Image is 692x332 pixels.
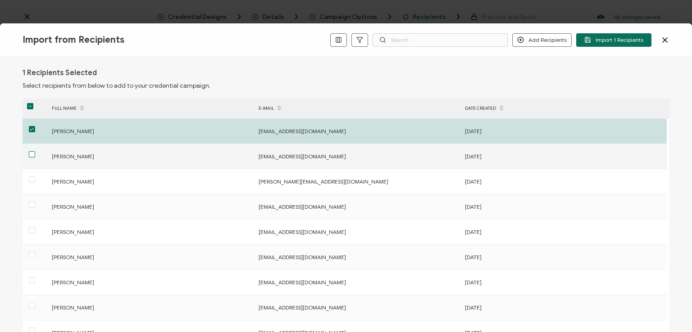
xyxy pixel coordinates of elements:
[52,229,94,235] span: [PERSON_NAME]
[23,34,124,45] span: Import from Recipients
[23,68,97,77] h1: 1 Recipients Selected
[465,229,482,235] span: [DATE]
[259,229,346,235] span: [EMAIL_ADDRESS][DOMAIN_NAME]
[52,279,94,286] span: [PERSON_NAME]
[647,289,692,332] iframe: Chat Widget
[259,304,346,311] span: [EMAIL_ADDRESS][DOMAIN_NAME]
[465,153,482,160] span: [DATE]
[52,304,94,311] span: [PERSON_NAME]
[465,254,482,260] span: [DATE]
[259,279,346,286] span: [EMAIL_ADDRESS][DOMAIN_NAME]
[465,203,482,210] span: [DATE]
[52,153,94,160] span: [PERSON_NAME]
[465,304,482,311] span: [DATE]
[576,33,651,47] button: Import 1 Recipients
[259,128,346,135] span: [EMAIL_ADDRESS][DOMAIN_NAME]
[259,203,346,210] span: [EMAIL_ADDRESS][DOMAIN_NAME]
[460,101,667,116] div: DATE CREATED
[23,82,210,90] span: Select recipients from below to add to your credential campaign.
[52,254,94,260] span: [PERSON_NAME]
[465,279,482,286] span: [DATE]
[584,36,643,43] span: Import 1 Recipients
[52,203,94,210] span: [PERSON_NAME]
[52,178,94,185] span: [PERSON_NAME]
[259,178,388,185] span: [PERSON_NAME][EMAIL_ADDRESS][DOMAIN_NAME]
[465,178,482,185] span: [DATE]
[259,254,346,260] span: [EMAIL_ADDRESS][DOMAIN_NAME]
[373,33,508,47] input: Search
[254,101,460,116] div: E-MAIL
[47,101,254,116] div: FULL NAME
[465,128,482,135] span: [DATE]
[512,33,572,47] button: Add Recipients
[259,153,346,160] span: [EMAIL_ADDRESS][DOMAIN_NAME]
[52,128,94,135] span: [PERSON_NAME]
